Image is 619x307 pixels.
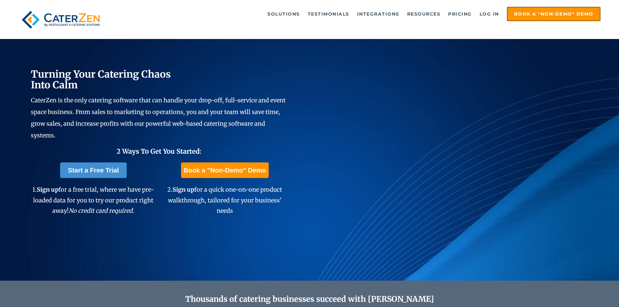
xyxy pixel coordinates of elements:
a: Testimonials [304,7,353,20]
div: Navigation Menu [118,7,600,21]
a: Start a Free Trial [60,162,127,178]
a: Pricing [445,7,475,20]
em: No credit card required. [69,207,134,214]
span: 2 Ways To Get You Started: [117,147,201,155]
a: Book a "Non-Demo" Demo [181,162,268,178]
a: Solutions [264,7,303,20]
img: caterzen [19,7,103,32]
span: 2. for a quick one-on-one product walkthrough, tailored for your business' needs [167,186,282,214]
span: Sign up [173,186,194,193]
span: 1. for a free trial, where we have pre-loaded data for you to try our product right away! [32,186,154,214]
span: Turning Your Catering Chaos Into Calm [31,68,171,91]
span: Sign up [37,186,58,193]
a: Resources [404,7,444,20]
a: Log in [476,7,502,20]
span: CaterZen is the only catering software that can handle your drop-off, full-service and event spac... [31,96,286,139]
a: Integrations [354,7,403,20]
iframe: Help widget launcher [561,282,612,300]
a: Book a "Non-Demo" Demo [507,7,600,21]
h2: Thousands of catering businesses succeed with [PERSON_NAME] [62,295,557,304]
